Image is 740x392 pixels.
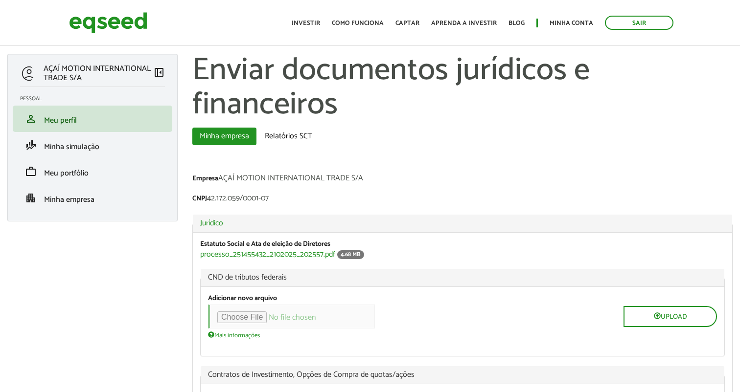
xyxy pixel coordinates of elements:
a: Sair [605,16,673,30]
a: Blog [509,20,525,26]
p: AÇAÍ MOTION INTERNATIONAL TRADE S/A [44,64,153,83]
a: Minha empresa [192,128,256,145]
a: Mais informações [208,331,260,339]
a: personMeu perfil [20,113,165,125]
a: Colapsar menu [153,66,165,80]
label: CNPJ [192,196,207,202]
span: finance_mode [25,139,37,151]
a: Captar [395,20,419,26]
a: apartmentMinha empresa [20,192,165,204]
label: Estatuto Social e Ata de eleição de Diretores [200,241,330,248]
a: Aprenda a investir [431,20,497,26]
span: Minha empresa [44,193,94,206]
span: CND de tributos federais [208,274,717,282]
a: Investir [292,20,320,26]
span: Minha simulação [44,140,99,153]
span: Meu perfil [44,114,77,127]
div: AÇAÍ MOTION INTERNATIONAL TRADE S/A [192,174,733,185]
span: Contratos de Investimento, Opções de Compra de quotas/ações [208,371,717,379]
span: apartment [25,192,37,204]
h2: Pessoal [20,96,172,102]
li: Meu perfil [13,106,172,132]
a: processo_251455432_2102025_202557.pdf [200,251,335,259]
span: work [25,166,37,177]
li: Meu portfólio [13,158,172,185]
a: workMeu portfólio [20,166,165,177]
label: Empresa [192,175,218,182]
div: 42.172.059/0001-07 [192,195,733,205]
span: Meu portfólio [44,167,89,180]
button: Upload [624,306,717,327]
a: Relatórios SCT [257,128,320,145]
h1: Enviar documentos jurídicos e financeiros [192,54,733,123]
img: EqSeed [69,10,147,36]
a: Minha conta [550,20,593,26]
span: person [25,113,37,125]
label: Adicionar novo arquivo [208,295,277,302]
span: left_panel_close [153,66,165,78]
li: Minha simulação [13,132,172,158]
span: 4.68 MB [337,250,364,259]
a: Como funciona [332,20,384,26]
a: Jurídico [200,219,725,227]
a: finance_modeMinha simulação [20,139,165,151]
li: Minha empresa [13,185,172,211]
